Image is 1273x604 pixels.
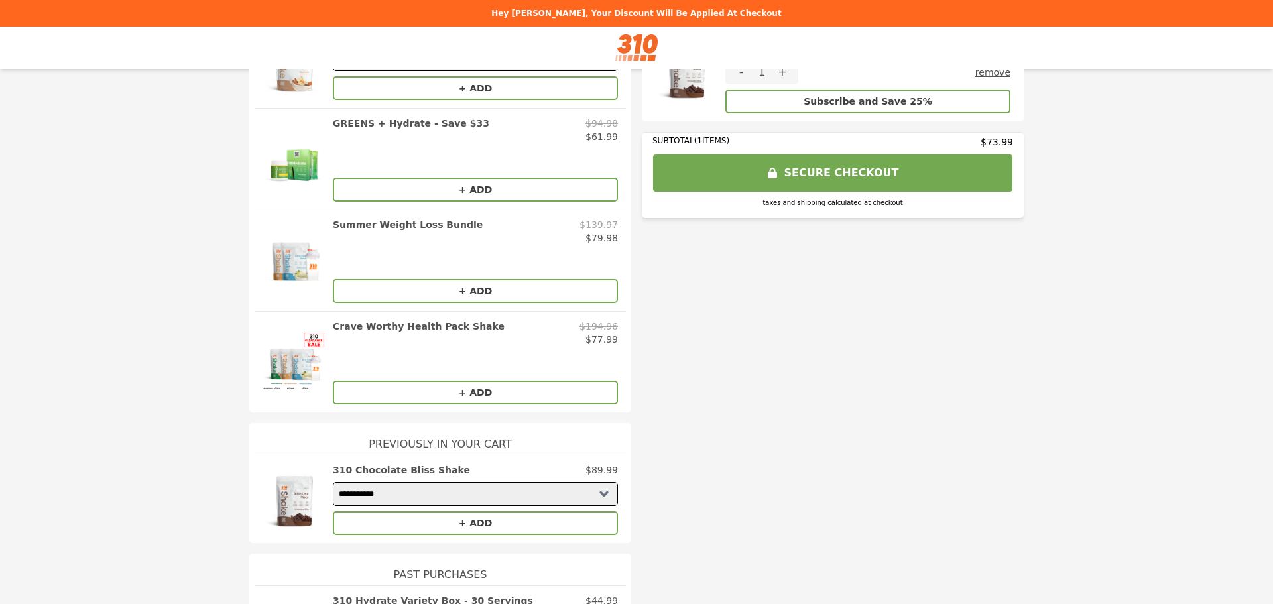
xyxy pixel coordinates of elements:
[333,178,618,202] button: + ADD
[263,463,326,535] img: 310 Chocolate Bliss Shake
[655,29,719,113] img: 310 Chocolate Bliss Shake
[585,231,618,245] p: $79.98
[652,154,1013,192] button: SECURE CHECKOUT
[694,136,729,145] span: ( 1 ITEMS)
[652,136,694,145] span: SUBTOTAL
[975,60,1010,84] button: remove
[766,60,798,84] button: +
[725,90,1010,113] button: Subscribe and Save 25%
[757,60,766,84] div: 1
[585,333,618,346] p: $77.99
[263,117,326,202] img: GREENS + Hydrate - Save $33
[333,463,470,477] h2: 310 Chocolate Bliss Shake
[725,60,757,84] button: -
[255,554,626,585] h1: Past Purchases
[615,34,658,61] img: Brand Logo
[263,218,326,303] img: Summer Weight Loss Bundle
[8,8,1265,19] p: Hey [PERSON_NAME], your discount will be applied at checkout
[333,279,618,303] button: + ADD
[333,381,618,404] button: + ADD
[579,320,618,333] p: $194.96
[652,198,1013,208] div: taxes and shipping calculated at checkout
[585,463,618,477] p: $89.99
[585,130,618,143] p: $61.99
[255,423,626,455] h1: Previously In Your Cart
[981,135,1013,149] span: $73.99
[333,218,483,231] h2: Summer Weight Loss Bundle
[333,76,618,100] button: + ADD
[333,320,505,333] h2: Crave Worthy Health Pack Shake
[333,511,618,535] button: + ADD
[585,117,618,130] p: $94.98
[579,218,618,231] p: $139.97
[263,320,326,404] img: Crave Worthy Health Pack Shake
[333,117,489,130] h2: GREENS + Hydrate - Save $33
[333,482,618,506] select: Select a product variant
